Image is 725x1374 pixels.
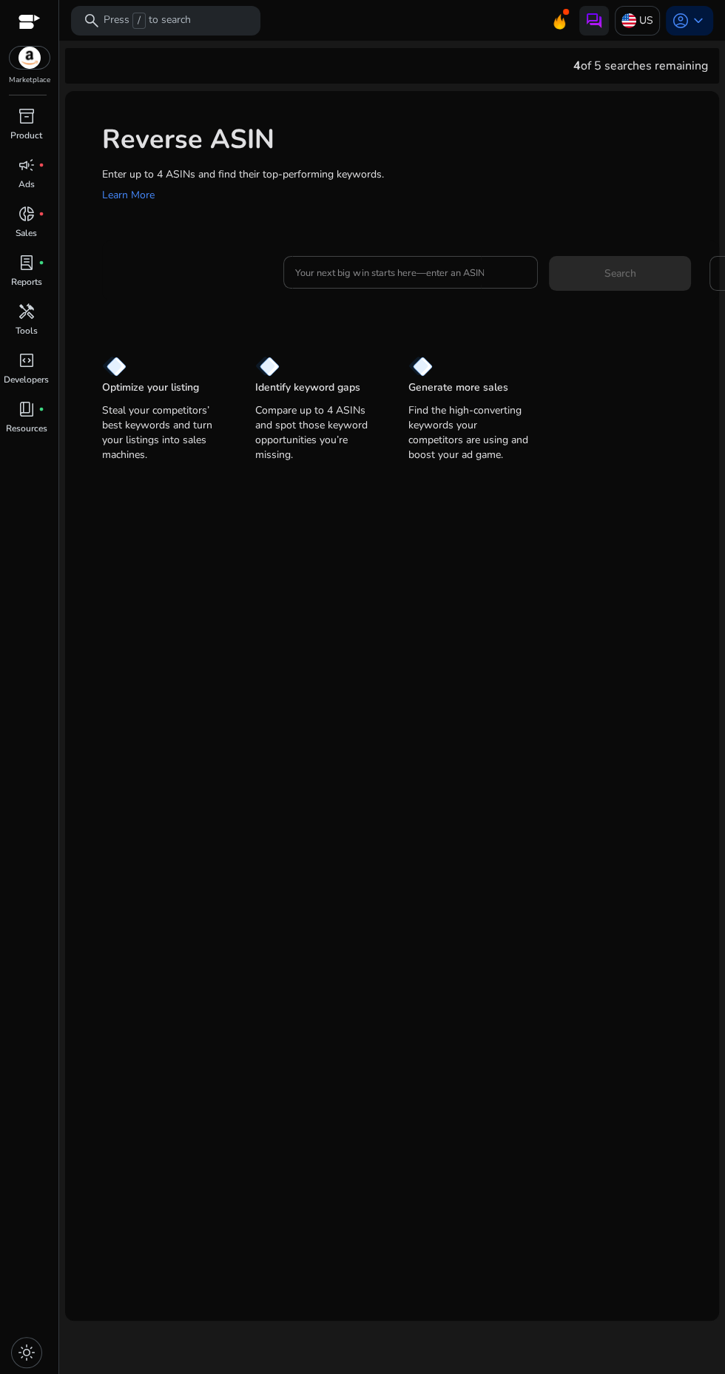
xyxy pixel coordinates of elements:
p: Product [10,129,42,142]
img: diamond.svg [255,356,280,377]
span: fiber_manual_record [38,162,44,168]
p: Steal your competitors’ best keywords and turn your listings into sales machines. [102,403,226,462]
p: Press to search [104,13,191,29]
span: 4 [573,58,581,74]
img: diamond.svg [102,356,127,377]
p: Reports [11,275,42,289]
span: campaign [18,156,36,174]
p: Sales [16,226,37,240]
span: inventory_2 [18,107,36,125]
span: book_4 [18,400,36,418]
p: Find the high-converting keywords your competitors are using and boost your ad game. [408,403,532,462]
span: donut_small [18,205,36,223]
p: Developers [4,373,49,386]
p: Generate more sales [408,380,508,395]
a: Learn More [102,188,155,202]
span: code_blocks [18,351,36,369]
img: us.svg [621,13,636,28]
div: of 5 searches remaining [573,57,708,75]
img: amazon.svg [10,47,50,69]
span: fiber_manual_record [38,260,44,266]
span: lab_profile [18,254,36,272]
p: Identify keyword gaps [255,380,360,395]
p: Marketplace [9,75,50,86]
p: Enter up to 4 ASINs and find their top-performing keywords. [102,166,704,182]
span: search [83,12,101,30]
p: Tools [16,324,38,337]
span: light_mode [18,1344,36,1361]
p: Optimize your listing [102,380,199,395]
p: Compare up to 4 ASINs and spot those keyword opportunities you’re missing. [255,403,379,462]
span: fiber_manual_record [38,211,44,217]
span: handyman [18,303,36,320]
img: diamond.svg [408,356,433,377]
span: keyboard_arrow_down [689,12,707,30]
p: Ads [18,178,35,191]
p: US [639,7,653,33]
span: account_circle [672,12,689,30]
p: Resources [6,422,47,435]
span: / [132,13,146,29]
span: fiber_manual_record [38,406,44,412]
h1: Reverse ASIN [102,124,704,155]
